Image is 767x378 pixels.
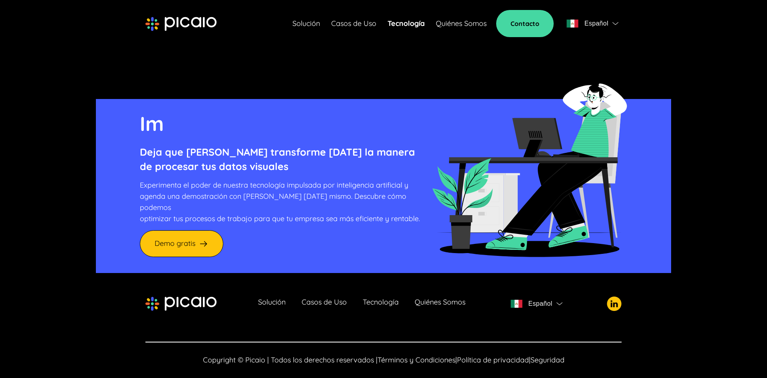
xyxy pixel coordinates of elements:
span: Im [140,111,164,136]
img: flag [566,20,578,28]
img: cta-desktop-img [431,71,627,257]
button: flagEspañolflag [563,16,622,32]
a: Política de privacidad [457,355,529,364]
span: Español [529,298,552,309]
a: Solución [258,298,286,309]
span: Copyright © Picaio | Todos los derechos reservados | [203,355,378,364]
img: arrow-right [199,239,209,249]
img: flag [612,22,618,25]
a: Seguridad [531,355,564,364]
p: Experimenta el poder de nuestra tecnología impulsada por inteligencia artificial y agenda una dem... [140,180,432,224]
span: | [529,355,531,364]
span: | [455,355,457,364]
a: Casos de Uso [331,18,376,29]
span: Español [584,18,608,29]
button: flagEspañolflag [507,296,566,312]
img: flag [556,302,562,305]
a: Términos y Condiciones [378,355,455,364]
a: Demo gratis [140,230,223,257]
a: Tecnología [387,18,425,29]
img: picaio-logo [145,17,217,31]
a: Quiénes Somos [415,298,465,309]
img: picaio-socal-logo [607,297,622,311]
img: picaio-logo [145,297,217,311]
a: Contacto [496,10,554,37]
p: Deja que [PERSON_NAME] transforme [DATE] la manera de procesar tus datos visuales [140,145,432,174]
a: Solución [292,18,320,29]
a: Tecnología [363,298,399,309]
a: Quiénes Somos [436,18,487,29]
a: Casos de Uso [302,298,347,309]
img: flag [511,300,523,308]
